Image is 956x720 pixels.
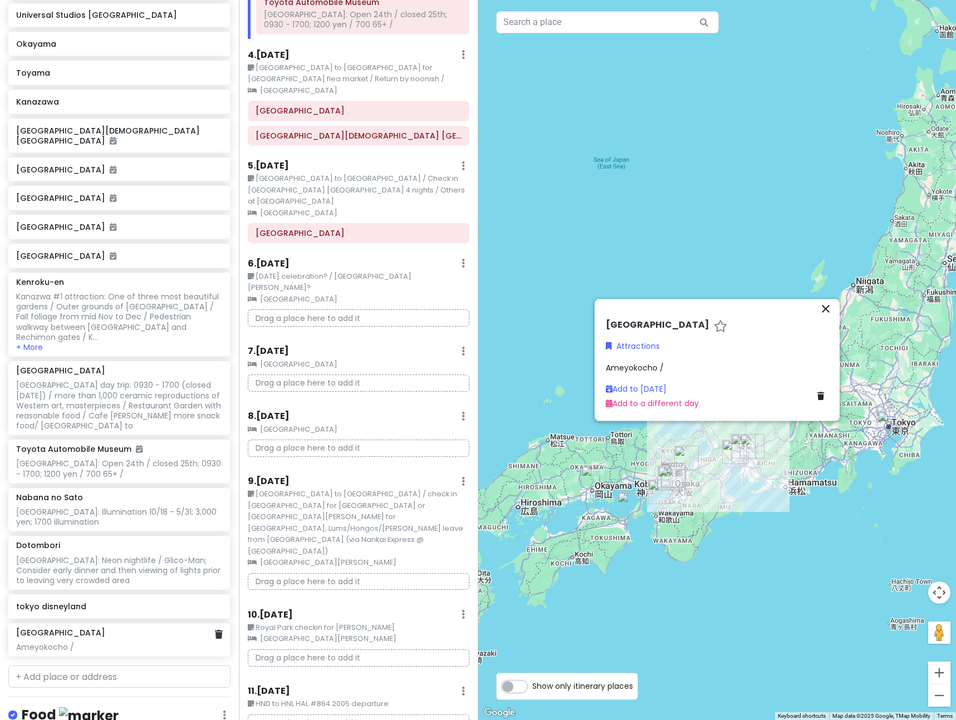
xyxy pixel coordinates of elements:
button: Map camera controls [928,581,950,604]
i: close [819,302,832,315]
h6: Osaka Station [256,228,462,238]
h6: Kitano Temple kyoto [256,131,462,141]
input: Search a place [496,11,719,33]
small: [GEOGRAPHIC_DATA] [248,359,469,370]
div: Ameyokocho / [16,642,222,652]
small: [DATE] celebration? / [GEOGRAPHIC_DATA] [PERSON_NAME]? [248,271,469,294]
div: Toyota Automobile Museum [740,434,764,458]
h6: 11 . [DATE] [248,686,290,697]
span: Map data ©2025 Google, TMap Mobility [832,713,930,719]
small: [GEOGRAPHIC_DATA][PERSON_NAME] [248,633,469,644]
button: Zoom in [928,662,950,684]
i: Added to itinerary [110,252,116,260]
div: [GEOGRAPHIC_DATA]: Neon nightlife / Glico-Man; Consider early dinner and then viewing of lights p... [16,555,222,586]
div: Osaka Aquarium Kaiyukan [658,466,682,491]
small: [GEOGRAPHIC_DATA][PERSON_NAME] [248,557,469,568]
h6: [GEOGRAPHIC_DATA] [606,319,709,331]
a: Add to a different day [606,398,699,409]
div: Hotel Villa Fontaine Grand Haneda Airport [877,411,902,436]
div: Kanazwa #1 attraction: One of three most beautiful gardens / Outer grounds of [GEOGRAPHIC_DATA] /... [16,292,222,342]
img: Google [481,706,518,720]
div: Okayama [581,466,606,490]
p: Drag a place here to add it [248,440,469,457]
a: Delete place [817,390,828,402]
div: [GEOGRAPHIC_DATA]: Open 24th / closed 25th; 0930 - 1700; 1200 yen / 700 65+ / [16,458,222,479]
div: Kyoto Station [674,446,699,470]
h6: 4 . [DATE] [248,50,290,61]
i: Added to itinerary [110,223,116,231]
small: [GEOGRAPHIC_DATA] to [GEOGRAPHIC_DATA] for [GEOGRAPHIC_DATA] flea market / Return by noonish / [248,62,469,85]
small: [GEOGRAPHIC_DATA] [248,208,469,219]
div: Nagoya Station [731,434,756,458]
h6: [GEOGRAPHIC_DATA] [16,193,222,203]
small: HND to HNL HAL #864 2005 departure [248,698,469,709]
small: [GEOGRAPHIC_DATA] [248,424,469,435]
small: [GEOGRAPHIC_DATA] to [GEOGRAPHIC_DATA] / Check in [GEOGRAPHIC_DATA] [GEOGRAPHIC_DATA] 4 nights / ... [248,173,469,207]
h6: 6 . [DATE] [248,258,290,270]
h6: [GEOGRAPHIC_DATA] [16,366,105,376]
h6: 9 . [DATE] [248,476,290,487]
h6: 7 . [DATE] [248,346,289,357]
i: Added to itinerary [110,166,116,174]
small: Royal Park checkin for [PERSON_NAME] [248,622,469,633]
input: + Add place or address [8,665,231,688]
h6: Dotombori [16,540,60,550]
button: Zoom out [928,684,950,707]
h6: tokyo disneyland [16,601,222,611]
div: Osaka Station [661,463,685,487]
p: Drag a place here to add it [248,374,469,392]
div: Kansai International Airport [648,480,673,504]
div: [GEOGRAPHIC_DATA] day trip: 0930 - 1700 (closed [DATE]) / more than 1,000 ceramic reproductions o... [16,380,222,431]
a: Terms (opens in new tab) [937,713,953,719]
i: Added to itinerary [136,445,143,453]
button: Drag Pegman onto the map to open Street View [928,622,950,644]
h6: Kanazawa [16,97,222,107]
h6: Nabana no Sato [16,492,83,502]
div: Otsuka Museum of Art [617,492,642,516]
a: Attractions [606,340,660,352]
h6: [GEOGRAPHIC_DATA] [16,222,222,232]
h6: Toyama [16,68,222,78]
h6: 10 . [DATE] [248,609,293,621]
button: + More [16,342,43,352]
a: Open this area in Google Maps (opens a new window) [481,706,518,720]
span: Ameyokocho / [606,362,664,373]
h6: [GEOGRAPHIC_DATA] [16,628,105,638]
div: Unagiyondaimekikukawa Hirutonpurazauesutoosaka [661,463,685,488]
button: Close [818,302,833,319]
div: [GEOGRAPHIC_DATA]: Open 24th / closed 25th; 0930 - 1700; 1200 yen / 700 65+ / [264,9,462,29]
a: Delete place [215,628,223,641]
span: Show only itinerary places [532,680,633,692]
div: Nabana no Sato [722,440,747,464]
h6: Kyoto Station [256,106,462,116]
a: Star place [714,319,727,334]
p: Drag a place here to add it [248,309,469,327]
small: [GEOGRAPHIC_DATA] to [GEOGRAPHIC_DATA] / check in [GEOGRAPHIC_DATA] for [GEOGRAPHIC_DATA] or [GEO... [248,489,469,557]
h6: Kenroku-en [16,277,64,287]
div: Universal Studios Japan [658,465,682,490]
h6: 8 . [DATE] [248,411,290,422]
h6: Okayama [16,39,222,49]
a: Add to [DATE] [606,383,666,394]
i: Added to itinerary [110,137,116,145]
small: [GEOGRAPHIC_DATA] [248,85,469,96]
div: Shinagawa Prince Hotel Main Tower [876,406,900,430]
small: [GEOGRAPHIC_DATA] [248,294,469,305]
h6: Universal Studios [GEOGRAPHIC_DATA] [16,10,222,20]
button: Keyboard shortcuts [778,712,826,720]
h6: [GEOGRAPHIC_DATA] [16,251,222,261]
div: HOTEL ROYAL CLASSIC OSAKA [661,465,686,490]
h6: [GEOGRAPHIC_DATA] [16,165,222,175]
i: Added to itinerary [110,194,116,202]
div: [GEOGRAPHIC_DATA]: Illumination 10/18 - 5/31; 3,000 yen; 1700 illumination [16,507,222,527]
h6: [GEOGRAPHIC_DATA][DEMOGRAPHIC_DATA] [GEOGRAPHIC_DATA] [16,126,222,146]
p: Drag a place here to add it [248,573,469,590]
h6: 5 . [DATE] [248,160,289,172]
h6: Toyota Automobile Museum [16,444,143,454]
p: Drag a place here to add it [248,649,469,667]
